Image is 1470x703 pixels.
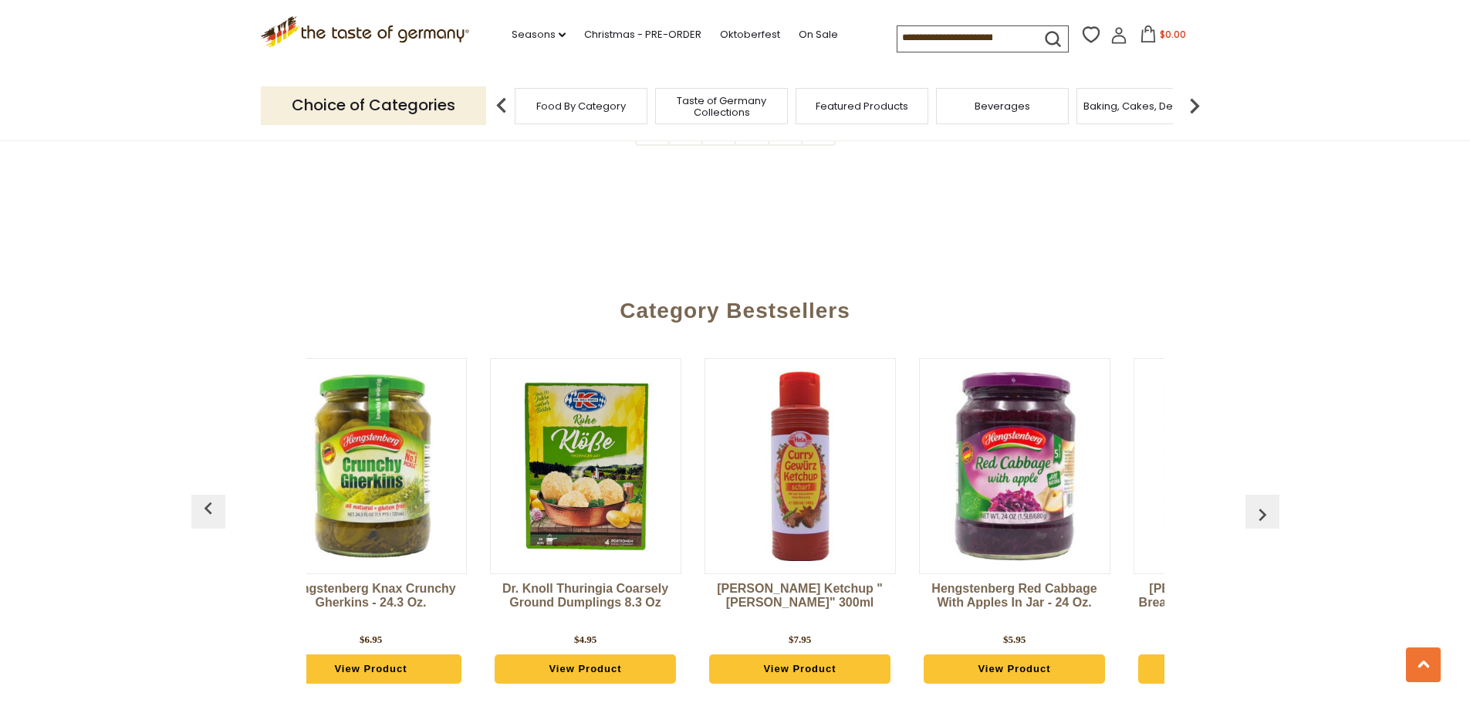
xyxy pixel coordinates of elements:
img: previous arrow [486,90,517,121]
div: $6.95 [360,632,382,647]
button: $0.00 [1130,25,1196,49]
img: previous arrow [1250,502,1275,527]
img: Hengstenberg Red Cabbage with Apples in Jar - 24 oz. [920,371,1110,561]
a: [PERSON_NAME] Ketchup "[PERSON_NAME]" 300ml [705,582,896,628]
a: Baking, Cakes, Desserts [1083,100,1203,112]
a: View Product [1138,654,1320,684]
a: Oktoberfest [720,26,780,43]
a: View Product [709,654,891,684]
a: [PERSON_NAME] Bavarian Bread Dumplings Boil in Bag 6 ct. 7 oz. [1134,582,1325,628]
p: Choice of Categories [261,86,486,124]
a: Seasons [512,26,566,43]
img: previous arrow [196,496,221,521]
img: Dr. Knoll Bavarian Bread Dumplings Boil in Bag 6 ct. 7 oz. [1134,371,1324,561]
a: On Sale [799,26,838,43]
a: Taste of Germany Collections [660,95,783,118]
div: $4.95 [574,632,596,647]
a: Dr. Knoll Thuringia Coarsely Ground Dumplings 8.3 oz [490,582,681,628]
a: Food By Category [536,100,626,112]
div: Category Bestsellers [199,275,1272,339]
img: next arrow [1179,90,1210,121]
div: $5.95 [1003,632,1026,647]
img: Hengstenberg Knax Crunchy Gherkins - 24.3 oz. [276,371,466,561]
a: Featured Products [816,100,908,112]
a: Beverages [975,100,1030,112]
img: Hela Curry Ketchup [705,371,895,561]
a: View Product [924,654,1106,684]
span: $0.00 [1160,28,1186,41]
a: View Product [280,654,462,684]
div: $7.95 [789,632,811,647]
a: View Product [495,654,677,684]
img: Dr. Knoll Thuringia Coarsely Ground Dumplings 8.3 oz [491,371,681,561]
a: Christmas - PRE-ORDER [584,26,701,43]
a: Hengstenberg Red Cabbage with Apples in Jar - 24 oz. [919,582,1110,628]
a: Hengstenberg Knax Crunchy Gherkins - 24.3 oz. [275,582,467,628]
